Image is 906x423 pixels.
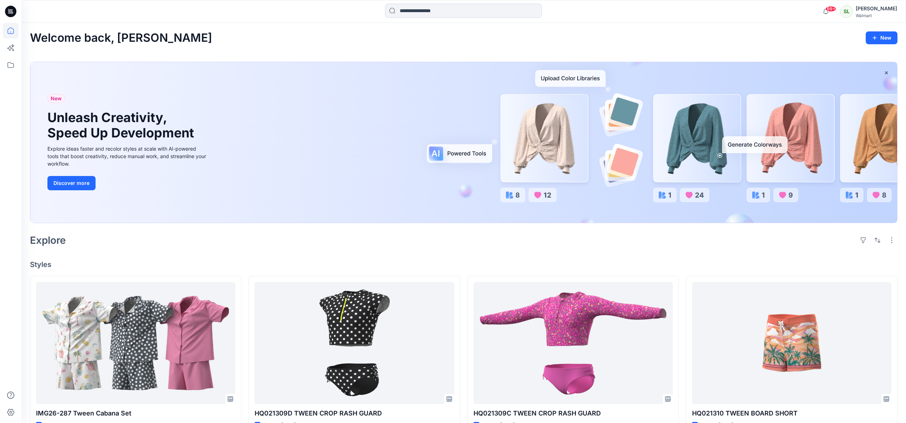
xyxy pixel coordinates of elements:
a: HQ021309C TWEEN CROP RASH GUARD [474,282,673,404]
div: Walmart [856,13,897,18]
p: IMG26-287 Tween Cabana Set [36,408,235,418]
a: Discover more [47,176,208,190]
h2: Explore [30,235,66,246]
p: HQ021310 TWEEN BOARD SHORT [692,408,891,418]
span: 99+ [825,6,836,12]
a: HQ021309D TWEEN CROP RASH GUARD [255,282,454,404]
button: Discover more [47,176,96,190]
div: [PERSON_NAME] [856,4,897,13]
p: HQ021309C TWEEN CROP RASH GUARD [474,408,673,418]
h4: Styles [30,260,897,269]
span: New [51,94,62,103]
h2: Welcome back, [PERSON_NAME] [30,31,212,45]
div: SL [840,5,853,18]
h1: Unleash Creativity, Speed Up Development [47,110,197,141]
button: New [866,31,897,44]
div: Explore ideas faster and recolor styles at scale with AI-powered tools that boost creativity, red... [47,145,208,167]
a: HQ021310 TWEEN BOARD SHORT [692,282,891,404]
a: IMG26-287 Tween Cabana Set [36,282,235,404]
p: HQ021309D TWEEN CROP RASH GUARD [255,408,454,418]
